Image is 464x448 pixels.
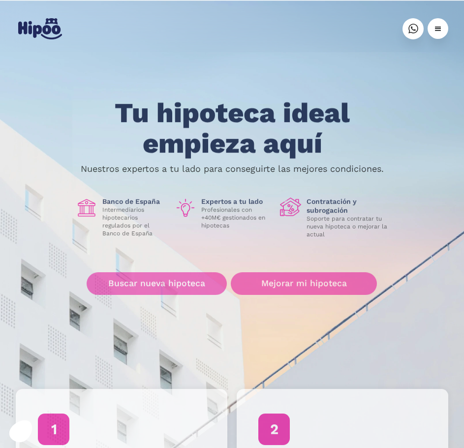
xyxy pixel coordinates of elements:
[16,14,64,43] a: home
[428,18,448,39] div: menu
[74,98,391,159] h1: Tu hipoteca ideal empieza aquí
[102,197,167,206] h1: Banco de España
[201,197,272,206] h1: Expertos a tu lado
[307,197,388,215] h1: Contratación y subrogación
[87,272,227,295] a: Buscar nueva hipoteca
[231,272,377,295] a: Mejorar mi hipoteca
[307,215,388,238] p: Soporte para contratar tu nueva hipoteca o mejorar la actual
[81,165,384,173] p: Nuestros expertos a tu lado para conseguirte las mejores condiciones.
[102,206,167,237] p: Intermediarios hipotecarios regulados por el Banco de España
[201,206,272,229] p: Profesionales con +40M€ gestionados en hipotecas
